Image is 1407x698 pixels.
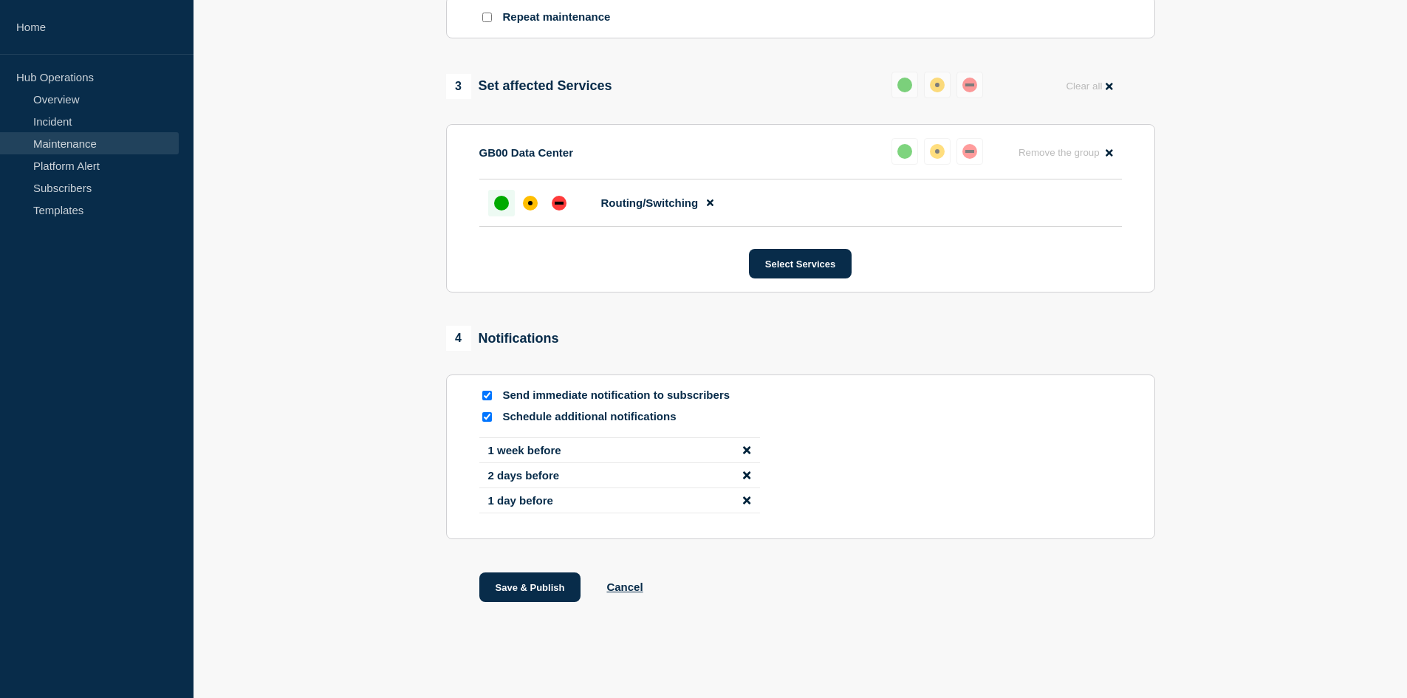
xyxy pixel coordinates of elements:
[1057,72,1121,100] button: Clear all
[897,78,912,92] div: up
[606,581,643,593] button: Cancel
[962,78,977,92] div: down
[930,78,945,92] div: affected
[743,469,750,482] button: disable notification 2 days before
[446,74,612,99] div: Set affected Services
[479,463,760,488] li: 2 days before
[962,144,977,159] div: down
[924,72,951,98] button: affected
[743,444,750,456] button: disable notification 1 week before
[479,146,574,159] p: GB00 Data Center
[956,138,983,165] button: down
[601,196,699,209] span: Routing/Switching
[1019,147,1100,158] span: Remove the group
[503,10,611,24] p: Repeat maintenance
[479,437,760,463] li: 1 week before
[482,412,492,422] input: Schedule additional notifications
[503,410,739,424] p: Schedule additional notifications
[897,144,912,159] div: up
[446,326,559,351] div: Notifications
[482,13,492,22] input: Repeat maintenance
[446,74,471,99] span: 3
[956,72,983,98] button: down
[503,389,739,403] p: Send immediate notification to subscribers
[479,488,760,513] li: 1 day before
[924,138,951,165] button: affected
[891,138,918,165] button: up
[479,572,581,602] button: Save & Publish
[743,494,750,507] button: disable notification 1 day before
[1010,138,1122,167] button: Remove the group
[494,196,509,211] div: up
[930,144,945,159] div: affected
[891,72,918,98] button: up
[446,326,471,351] span: 4
[552,196,566,211] div: down
[482,391,492,400] input: Send immediate notification to subscribers
[523,196,538,211] div: affected
[749,249,852,278] button: Select Services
